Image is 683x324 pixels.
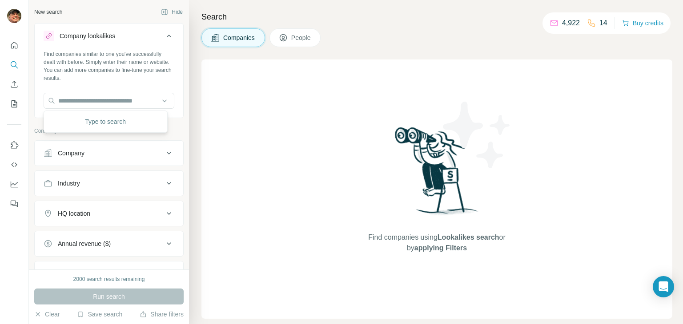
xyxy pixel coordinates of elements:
[7,196,21,212] button: Feedback
[7,37,21,53] button: Quick start
[7,157,21,173] button: Use Surfe API
[414,244,467,252] span: applying Filters
[73,275,145,283] div: 2000 search results remaining
[35,263,183,284] button: Employees (size)
[46,113,165,130] div: Type to search
[7,96,21,112] button: My lists
[155,5,189,19] button: Hide
[653,276,674,297] div: Open Intercom Messenger
[7,57,21,73] button: Search
[35,25,183,50] button: Company lookalikes
[58,179,80,188] div: Industry
[7,176,21,192] button: Dashboard
[7,76,21,92] button: Enrich CSV
[34,127,184,135] p: Company information
[60,32,115,40] div: Company lookalikes
[34,8,62,16] div: New search
[35,173,183,194] button: Industry
[201,11,672,23] h4: Search
[562,18,580,28] p: 4,922
[77,310,122,319] button: Save search
[391,125,483,224] img: Surfe Illustration - Woman searching with binoculars
[35,142,183,164] button: Company
[140,310,184,319] button: Share filters
[35,233,183,254] button: Annual revenue ($)
[291,33,312,42] span: People
[34,310,60,319] button: Clear
[58,239,111,248] div: Annual revenue ($)
[437,95,517,175] img: Surfe Illustration - Stars
[622,17,663,29] button: Buy credits
[223,33,256,42] span: Companies
[58,209,90,218] div: HQ location
[58,149,84,158] div: Company
[366,232,508,253] span: Find companies using or by
[35,203,183,224] button: HQ location
[44,50,174,82] div: Find companies similar to one you've successfully dealt with before. Simply enter their name or w...
[7,137,21,153] button: Use Surfe on LinkedIn
[599,18,607,28] p: 14
[7,9,21,23] img: Avatar
[438,233,499,241] span: Lookalikes search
